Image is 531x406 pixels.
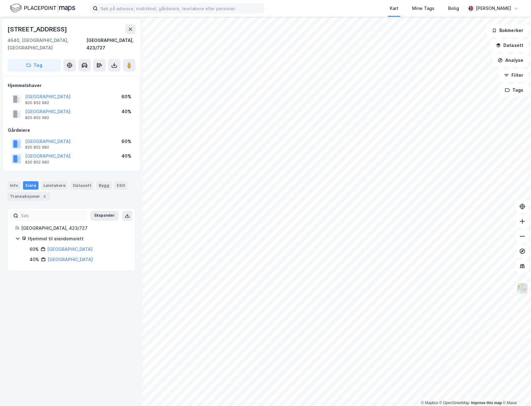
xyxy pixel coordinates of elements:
div: 60% [121,93,131,100]
div: 40% [121,108,131,115]
button: Ekspander [90,211,119,221]
div: 820 852 982 [25,145,49,150]
button: Tags [500,84,529,96]
div: 60% [30,246,39,253]
button: Filter [499,69,529,81]
div: Hjemmel til eiendomsrett [28,235,128,242]
div: Bolig [448,5,459,12]
div: 820 852 982 [25,115,49,120]
iframe: Chat Widget [500,376,531,406]
div: 820 852 982 [25,160,49,165]
div: 40% [30,256,39,263]
input: Søk på adresse, matrikkel, gårdeiere, leietakere eller personer [98,4,264,13]
button: Tag [7,59,61,72]
div: 820 852 982 [25,100,49,105]
a: [GEOGRAPHIC_DATA] [48,257,93,262]
div: 4640, [GEOGRAPHIC_DATA], [GEOGRAPHIC_DATA] [7,37,86,52]
div: [GEOGRAPHIC_DATA], 423/727 [21,224,128,232]
div: Mine Tags [412,5,434,12]
div: [STREET_ADDRESS] [7,24,68,34]
div: 60% [121,138,131,145]
div: Bygg [96,181,112,189]
div: Leietakere [41,181,68,189]
img: logo.f888ab2527a4732fd821a326f86c7f29.svg [10,3,75,14]
div: [PERSON_NAME] [476,5,511,12]
a: Mapbox [421,401,438,405]
div: Info [7,181,20,189]
input: Søk [18,211,86,220]
div: Kart [390,5,398,12]
div: Datasett [70,181,94,189]
div: Eiere [23,181,39,189]
img: Z [516,283,528,294]
a: Improve this map [471,401,502,405]
div: Gårdeiere [8,127,135,134]
a: [GEOGRAPHIC_DATA] [47,247,93,252]
div: 2 [41,193,48,200]
div: Transaksjoner [7,192,50,201]
button: Analyse [492,54,529,67]
a: OpenStreetMap [439,401,470,405]
div: ESG [114,181,128,189]
div: Hjemmelshaver [8,82,135,89]
div: [GEOGRAPHIC_DATA], 423/727 [86,37,135,52]
button: Bokmerker [487,24,529,37]
div: 40% [121,152,131,160]
button: Datasett [491,39,529,52]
